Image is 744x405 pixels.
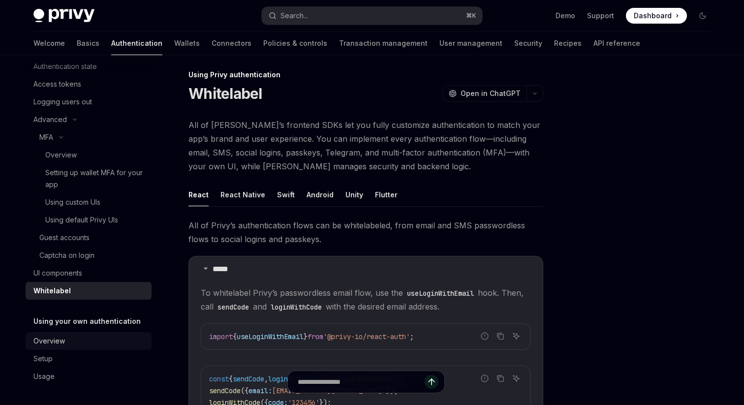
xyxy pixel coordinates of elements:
div: Using custom UIs [45,196,100,208]
div: Advanced [33,114,67,125]
div: Whitelabel [33,285,71,297]
button: Flutter [375,183,398,206]
a: Overview [26,146,152,164]
a: Basics [77,31,99,55]
a: Setting up wallet MFA for your app [26,164,152,193]
a: Wallets [174,31,200,55]
div: UI components [33,267,82,279]
code: loginWithCode [267,302,326,312]
button: Report incorrect code [478,330,491,343]
a: Dashboard [626,8,687,24]
a: User management [439,31,502,55]
div: Search... [280,10,308,22]
span: import [209,332,233,341]
a: Security [514,31,542,55]
div: Access tokens [33,78,81,90]
button: Search...⌘K [262,7,482,25]
a: Recipes [554,31,582,55]
div: MFA [39,131,53,143]
a: Setup [26,350,152,368]
a: Using default Privy UIs [26,211,152,229]
a: Overview [26,332,152,350]
a: Policies & controls [263,31,327,55]
a: UI components [26,264,152,282]
a: Transaction management [339,31,428,55]
span: useLoginWithEmail [237,332,304,341]
div: Setting up wallet MFA for your app [45,167,146,190]
a: Guest accounts [26,229,152,247]
div: Captcha on login [39,249,94,261]
span: from [308,332,323,341]
span: All of [PERSON_NAME]’s frontend SDKs let you fully customize authentication to match your app’s b... [188,118,543,173]
code: useLoginWithEmail [403,288,478,299]
a: Welcome [33,31,65,55]
button: React [188,183,209,206]
div: Guest accounts [39,232,90,244]
button: React Native [220,183,265,206]
span: ⌘ K [466,12,476,20]
button: Unity [345,183,363,206]
div: Usage [33,371,55,382]
span: All of Privy’s authentication flows can be whitelabeled, from email and SMS passwordless flows to... [188,218,543,246]
span: Open in ChatGPT [461,89,521,98]
a: Captcha on login [26,247,152,264]
button: Ask AI [510,330,523,343]
span: '@privy-io/react-auth' [323,332,410,341]
span: { [233,332,237,341]
span: } [304,332,308,341]
div: Overview [45,149,77,161]
button: Swift [277,183,295,206]
div: Overview [33,335,65,347]
div: Using default Privy UIs [45,214,118,226]
a: Demo [556,11,575,21]
span: ; [410,332,414,341]
a: Access tokens [26,75,152,93]
div: Logging users out [33,96,92,108]
button: Open in ChatGPT [442,85,527,102]
button: Send message [425,375,438,389]
div: Using Privy authentication [188,70,543,80]
a: Using custom UIs [26,193,152,211]
h1: Whitelabel [188,85,262,102]
a: Connectors [212,31,251,55]
a: API reference [593,31,640,55]
h5: Using your own authentication [33,315,141,327]
button: Copy the contents from the code block [494,330,507,343]
code: sendCode [214,302,253,312]
span: To whitelabel Privy’s passwordless email flow, use the hook. Then, call and with the desired emai... [201,286,531,313]
div: Setup [33,353,53,365]
button: Toggle dark mode [695,8,711,24]
a: Usage [26,368,152,385]
a: Support [587,11,614,21]
a: Whitelabel [26,282,152,300]
a: Authentication [111,31,162,55]
span: Dashboard [634,11,672,21]
img: dark logo [33,9,94,23]
a: Logging users out [26,93,152,111]
button: Android [307,183,334,206]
